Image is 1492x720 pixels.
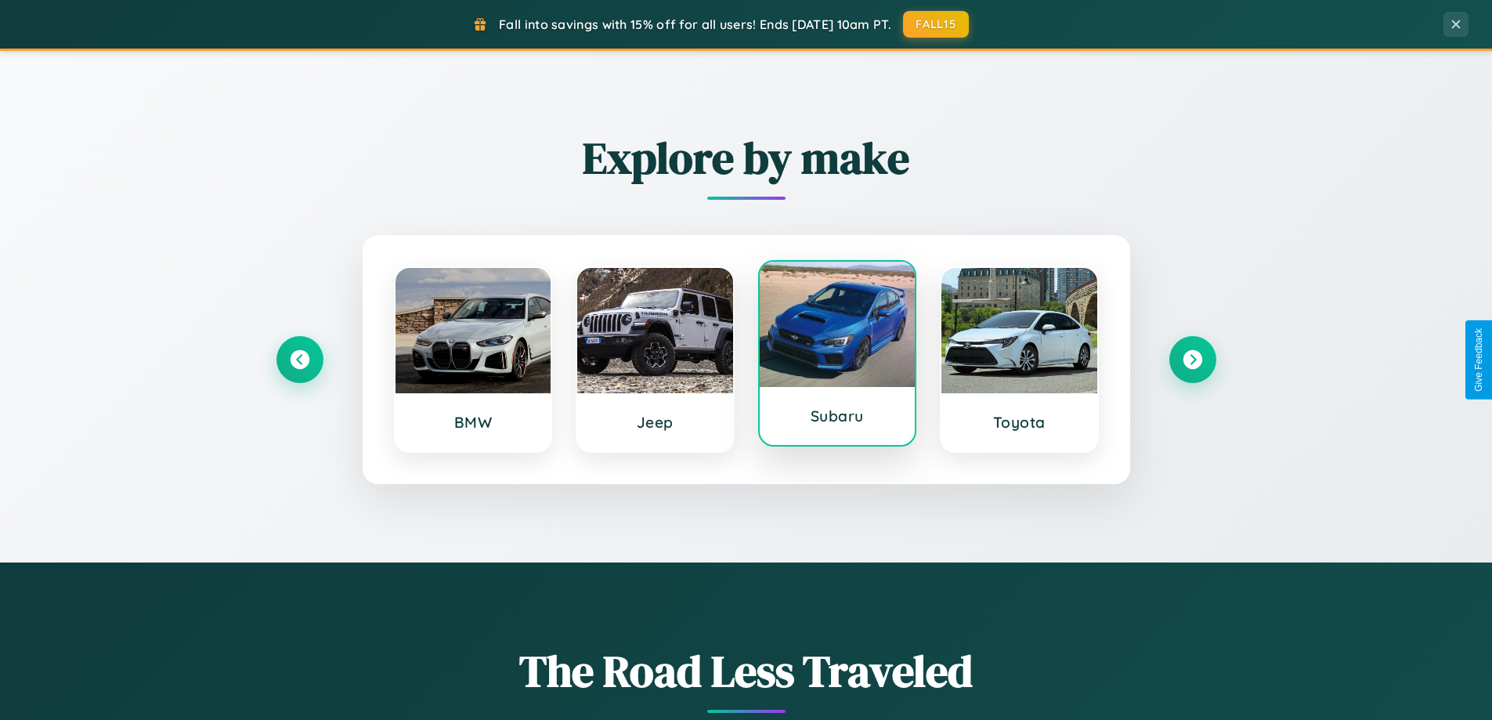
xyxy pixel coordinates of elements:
[276,128,1216,188] h2: Explore by make
[411,413,536,432] h3: BMW
[903,11,969,38] button: FALL15
[957,413,1082,432] h3: Toyota
[276,641,1216,701] h1: The Road Less Traveled
[1473,328,1484,392] div: Give Feedback
[499,16,891,32] span: Fall into savings with 15% off for all users! Ends [DATE] 10am PT.
[593,413,717,432] h3: Jeep
[775,407,900,425] h3: Subaru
